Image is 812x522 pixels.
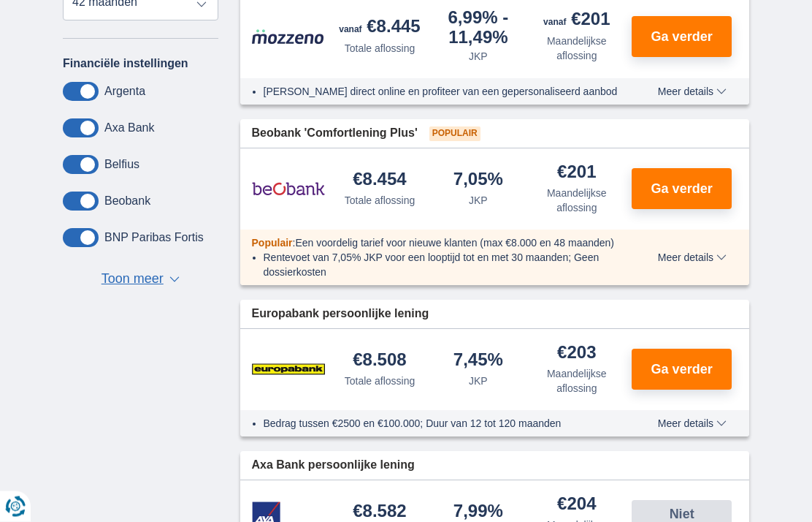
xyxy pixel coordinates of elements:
[252,29,325,45] img: product.pl.alt Mozzeno
[353,352,406,371] div: €8.508
[169,277,180,283] span: ▼
[345,194,415,208] div: Totale aflossing
[651,31,713,44] span: Ga verder
[345,42,415,56] div: Totale aflossing
[632,17,732,58] button: Ga verder
[429,127,480,142] span: Populair
[104,195,150,208] label: Beobank
[104,159,139,172] label: Belfius
[252,458,415,474] span: Axa Bank persoonlijke lening
[101,271,164,290] span: Toon meer
[252,126,418,143] span: Beobank 'Comfortlening Plus'
[469,50,488,64] div: JKP
[453,352,503,371] div: 7,45%
[658,419,727,429] span: Meer details
[252,171,325,208] img: product.pl.alt Beobank
[557,496,596,515] div: €204
[264,85,627,99] li: [PERSON_NAME] direct online en profiteer van een gepersonaliseerd aanbod
[469,194,488,208] div: JKP
[533,186,620,216] div: Maandelijkse aflossing
[252,352,325,388] img: product.pl.alt Europabank
[647,252,738,264] button: Meer details
[104,86,145,99] label: Argenta
[632,349,732,390] button: Ga verder
[264,251,627,280] li: Rentevoet van 7,05% JKP voor een looptijd tot en met 30 maanden; Geen dossierkosten
[658,253,727,263] span: Meer details
[252,306,429,323] span: Europabank persoonlijke lening
[434,10,521,47] div: 6,99%
[651,363,713,377] span: Ga verder
[264,417,627,431] li: Bedrag tussen €2500 en €100.000; Duur van 12 tot 120 maanden
[469,374,488,389] div: JKP
[543,11,610,31] div: €201
[63,58,188,71] label: Financiële instellingen
[252,238,293,249] span: Populair
[533,367,620,396] div: Maandelijkse aflossing
[647,418,738,430] button: Meer details
[533,34,620,64] div: Maandelijkse aflossing
[345,374,415,389] div: Totale aflossing
[632,169,732,210] button: Ga verder
[353,171,406,191] div: €8.454
[658,87,727,97] span: Meer details
[557,344,596,364] div: €203
[453,171,503,191] div: 7,05%
[647,86,738,98] button: Meer details
[557,164,596,184] div: €201
[97,270,184,290] button: Toon meer ▼
[295,238,614,249] span: Een voordelig tarief voor nieuwe klanten (max €8.000 en 48 maanden)
[104,232,204,245] label: BNP Paribas Fortis
[339,18,420,39] div: €8.445
[240,236,638,251] div: :
[651,183,713,196] span: Ga verder
[104,122,154,135] label: Axa Bank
